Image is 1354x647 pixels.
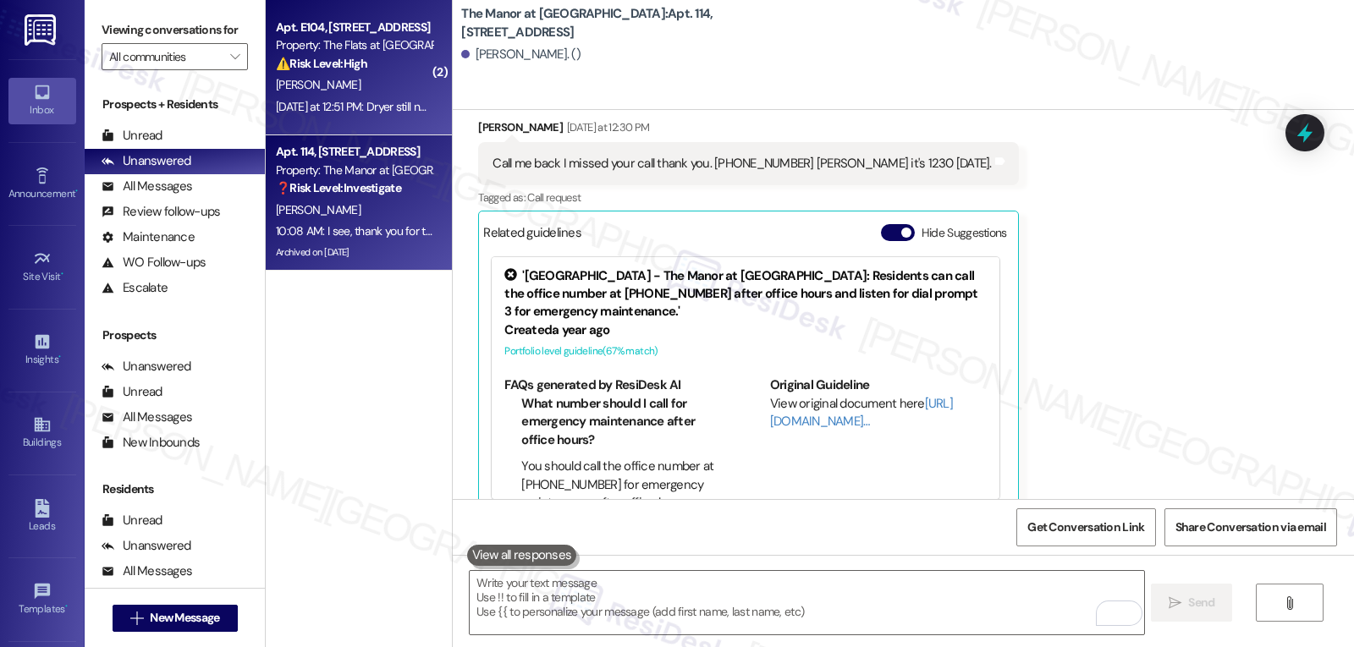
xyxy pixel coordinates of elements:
[102,434,200,452] div: New Inbounds
[102,512,162,529] div: Unread
[521,395,722,449] li: What number should I call for emergency maintenance after office hours?
[770,395,953,430] a: [URL][DOMAIN_NAME]…
[58,351,61,363] span: •
[478,118,1018,142] div: [PERSON_NAME]
[922,224,1007,242] label: Hide Suggestions
[102,358,191,376] div: Unanswered
[25,14,59,46] img: ResiDesk Logo
[102,228,195,246] div: Maintenance
[276,77,361,92] span: [PERSON_NAME]
[102,383,162,401] div: Unread
[113,605,238,632] button: New Message
[276,19,432,36] div: Apt. E104, [STREET_ADDRESS]
[8,494,76,540] a: Leads
[8,244,76,290] a: Site Visit •
[1016,508,1155,546] button: Get Conversation Link
[102,127,162,145] div: Unread
[230,50,239,63] i: 
[102,17,248,43] label: Viewing conversations for
[85,96,265,113] div: Prospects + Residents
[130,611,143,625] i: 
[276,162,432,179] div: Property: The Manor at [GEOGRAPHIC_DATA]
[1283,596,1296,610] i: 
[102,254,206,271] div: WO Follow-ups
[102,203,220,221] div: Review follow-ups
[483,224,581,249] div: Related guidelines
[102,537,191,555] div: Unanswered
[102,562,192,580] div: All Messages
[109,43,221,70] input: All communities
[478,185,1018,210] div: Tagged as:
[770,376,870,393] b: Original Guideline
[521,458,722,512] li: You should call the office number at [PHONE_NUMBER] for emergency maintenance after office hours.
[470,571,1143,634] textarea: To enrich screen reader interactions, please activate Accessibility in Grammarly extension settings
[1169,596,1181,610] i: 
[276,202,361,217] span: [PERSON_NAME]
[274,242,434,263] div: Archived on [DATE]
[276,143,432,161] div: Apt. 114, [STREET_ADDRESS]
[1188,594,1214,611] span: Send
[461,46,581,63] div: [PERSON_NAME]. ()
[276,180,401,195] strong: ❓ Risk Level: Investigate
[102,279,168,297] div: Escalate
[493,155,991,173] div: Call me back I missed your call thank you. [PHONE_NUMBER] [PERSON_NAME] it's 1230 [DATE].
[102,408,192,426] div: All Messages
[563,118,649,136] div: [DATE] at 12:30 PM
[504,343,987,360] div: Portfolio level guideline ( 67 % match)
[504,376,680,393] b: FAQs generated by ResiDesk AI
[8,410,76,456] a: Buildings
[65,600,68,612] span: •
[276,99,520,114] div: [DATE] at 12:51 PM: Dryer still needs to be replaced
[276,223,1010,239] div: 10:08 AM: I see, thank you for the update, [PERSON_NAME]. Did they mention when they are coming b...
[85,326,265,344] div: Prospects
[770,395,988,431] div: View original document here
[150,609,219,627] span: New Message
[102,178,192,195] div: All Messages
[8,78,76,123] a: Inbox
[102,152,191,170] div: Unanswered
[276,36,432,54] div: Property: The Flats at [GEOGRAPHIC_DATA]
[527,190,581,205] span: Call request
[1027,518,1144,536] span: Get Conversation Link
[8,577,76,622] a: Templates •
[504,267,987,321] div: '[GEOGRAPHIC_DATA] - The Manor at [GEOGRAPHIC_DATA]: Residents can call the office number at [PHO...
[61,268,63,280] span: •
[1175,518,1326,536] span: Share Conversation via email
[461,5,800,41] b: The Manor at [GEOGRAPHIC_DATA]: Apt. 114, [STREET_ADDRESS]
[75,185,78,197] span: •
[8,327,76,373] a: Insights •
[276,56,367,71] strong: ⚠️ Risk Level: High
[1151,584,1233,622] button: Send
[85,480,265,498] div: Residents
[504,321,987,339] div: Created a year ago
[1164,508,1337,546] button: Share Conversation via email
